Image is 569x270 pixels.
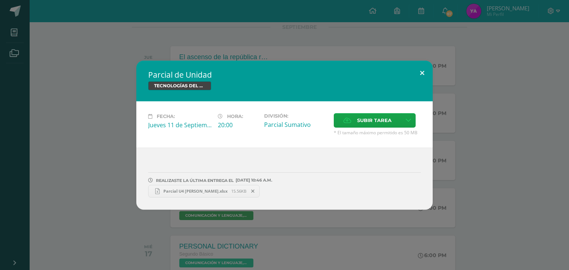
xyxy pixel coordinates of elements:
label: División: [264,113,328,119]
span: REALIZASTE LA ÚLTIMA ENTREGA EL [156,178,234,183]
span: Fecha: [157,114,175,119]
span: Remover entrega [247,187,259,195]
div: 20:00 [218,121,258,129]
span: Hora: [227,114,243,119]
span: Parcial U4 [PERSON_NAME].xlsx [160,188,231,194]
div: Jueves 11 de Septiembre [148,121,212,129]
div: Parcial Sumativo [264,121,328,129]
a: Parcial U4 [PERSON_NAME].xlsx 15.56KB [148,185,260,198]
span: [DATE] 10:46 A.M. [234,180,272,180]
span: * El tamaño máximo permitido es 50 MB [334,129,421,136]
span: 15.56KB [231,188,246,194]
button: Close (Esc) [412,61,433,86]
h2: Parcial de Unidad [148,70,421,80]
span: Subir tarea [357,114,392,127]
span: TECNOLOGÍAS DEL APRENDIZAJE Y LA COMUNICACIÓN [148,81,211,90]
